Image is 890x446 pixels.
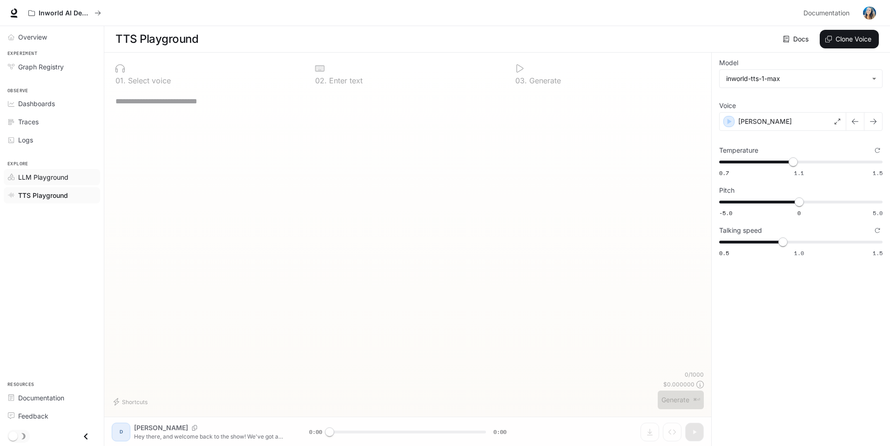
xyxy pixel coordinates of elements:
span: Documentation [18,393,64,403]
a: LLM Playground [4,169,100,185]
span: 1.0 [794,249,804,257]
span: Logs [18,135,33,145]
button: Reset to default [872,225,883,236]
span: Graph Registry [18,62,64,72]
span: 1.5 [873,249,883,257]
span: TTS Playground [18,190,68,200]
button: Close drawer [75,427,96,446]
a: Traces [4,114,100,130]
button: Shortcuts [112,394,151,409]
a: Docs [781,30,812,48]
a: Documentation [4,390,100,406]
span: Dashboards [18,99,55,108]
a: Graph Registry [4,59,100,75]
a: TTS Playground [4,187,100,203]
a: Overview [4,29,100,45]
p: Inworld AI Demos [39,9,91,17]
span: LLM Playground [18,172,68,182]
p: Model [719,60,738,66]
span: 0.7 [719,169,729,177]
button: Reset to default [872,145,883,155]
div: inworld-tts-1-max [720,70,882,88]
span: 0 [797,209,801,217]
a: Documentation [800,4,856,22]
p: Voice [719,102,736,109]
button: User avatar [860,4,879,22]
span: Traces [18,117,39,127]
span: 1.1 [794,169,804,177]
a: Feedback [4,408,100,424]
p: 0 1 . [115,77,126,84]
a: Dashboards [4,95,100,112]
a: Logs [4,132,100,148]
p: Generate [527,77,561,84]
button: Clone Voice [820,30,879,48]
span: 1.5 [873,169,883,177]
span: Overview [18,32,47,42]
p: Pitch [719,187,735,194]
p: Select voice [126,77,171,84]
p: [PERSON_NAME] [738,117,792,126]
p: 0 2 . [315,77,327,84]
p: 0 / 1000 [685,371,704,378]
span: Feedback [18,411,48,421]
p: Talking speed [719,227,762,234]
span: 5.0 [873,209,883,217]
span: Dark mode toggle [8,431,18,441]
p: Temperature [719,147,758,154]
p: $ 0.000000 [663,380,694,388]
h1: TTS Playground [115,30,198,48]
p: Enter text [327,77,363,84]
p: 0 3 . [515,77,527,84]
img: User avatar [863,7,876,20]
button: All workspaces [24,4,105,22]
span: 0.5 [719,249,729,257]
div: inworld-tts-1-max [726,74,867,83]
span: Documentation [803,7,850,19]
span: -5.0 [719,209,732,217]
